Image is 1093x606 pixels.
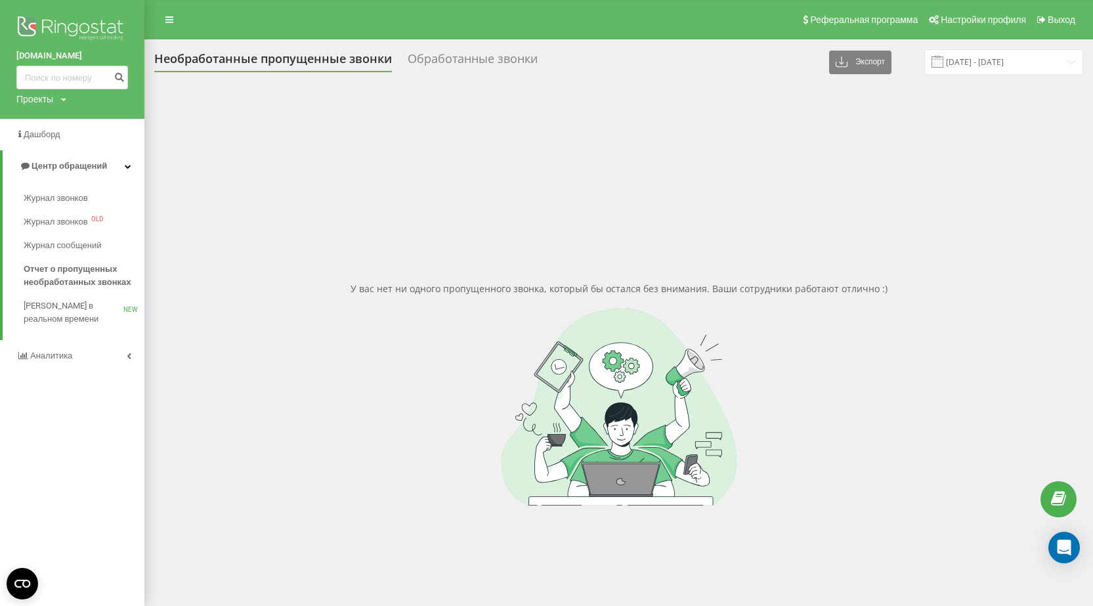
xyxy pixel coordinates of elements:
[16,66,128,89] input: Поиск по номеру
[7,568,38,599] button: Open CMP widget
[24,239,101,252] span: Журнал сообщений
[16,13,128,46] img: Ringostat logo
[24,299,123,326] span: [PERSON_NAME] в реальном времени
[24,294,144,331] a: [PERSON_NAME] в реальном времениNEW
[408,52,538,72] div: Обработанные звонки
[30,351,72,360] span: Аналитика
[1048,14,1075,25] span: Выход
[154,52,392,72] div: Необработанные пропущенные звонки
[16,49,128,62] a: [DOMAIN_NAME]
[24,186,144,210] a: Журнал звонков
[829,51,891,74] button: Экспорт
[24,263,138,289] span: Отчет о пропущенных необработанных звонках
[24,234,144,257] a: Журнал сообщений
[810,14,918,25] span: Реферальная программа
[32,161,107,171] span: Центр обращений
[24,129,60,139] span: Дашборд
[3,150,144,182] a: Центр обращений
[24,215,88,228] span: Журнал звонков
[16,93,53,106] div: Проекты
[24,192,88,205] span: Журнал звонков
[1048,532,1080,563] div: Open Intercom Messenger
[941,14,1026,25] span: Настройки профиля
[24,210,144,234] a: Журнал звонковOLD
[24,257,144,294] a: Отчет о пропущенных необработанных звонках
